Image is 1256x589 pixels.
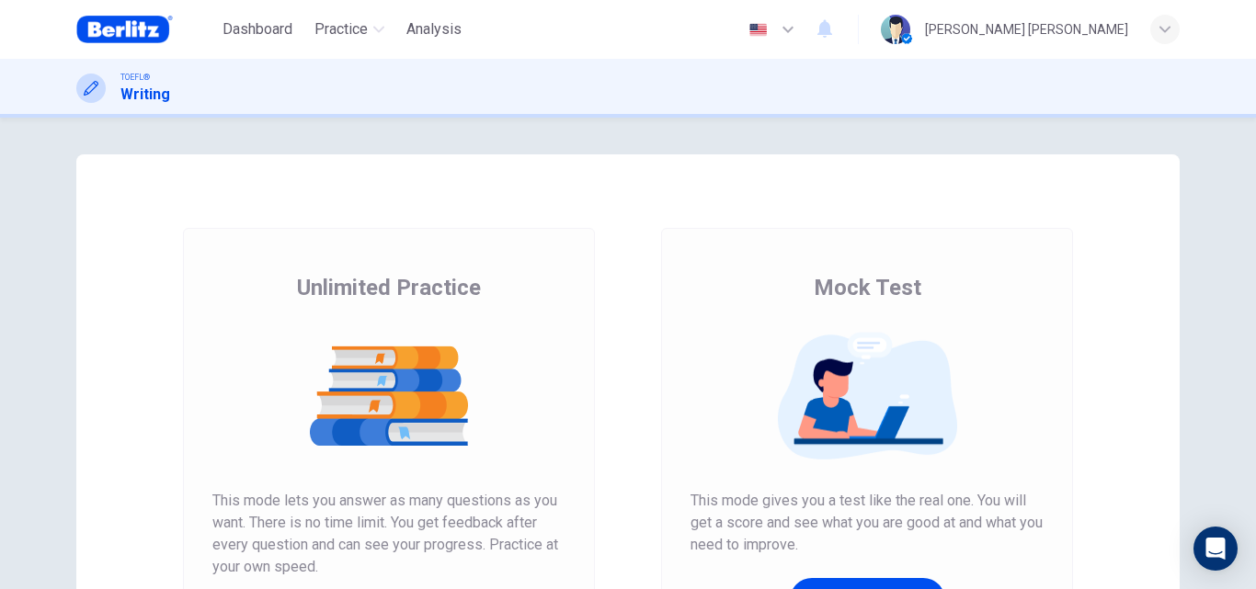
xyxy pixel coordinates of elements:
span: Analysis [406,18,462,40]
span: This mode lets you answer as many questions as you want. There is no time limit. You get feedback... [212,490,565,578]
h1: Writing [120,84,170,106]
img: en [747,23,770,37]
button: Dashboard [215,13,300,46]
span: This mode gives you a test like the real one. You will get a score and see what you are good at a... [691,490,1044,556]
span: Unlimited Practice [297,273,481,302]
span: Dashboard [223,18,292,40]
button: Analysis [399,13,469,46]
span: TOEFL® [120,71,150,84]
span: Mock Test [814,273,921,302]
div: Open Intercom Messenger [1193,527,1238,571]
img: Profile picture [881,15,910,44]
a: Berlitz Brasil logo [76,11,215,48]
div: [PERSON_NAME] [PERSON_NAME] [925,18,1128,40]
img: Berlitz Brasil logo [76,11,173,48]
span: Practice [314,18,368,40]
button: Practice [307,13,392,46]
